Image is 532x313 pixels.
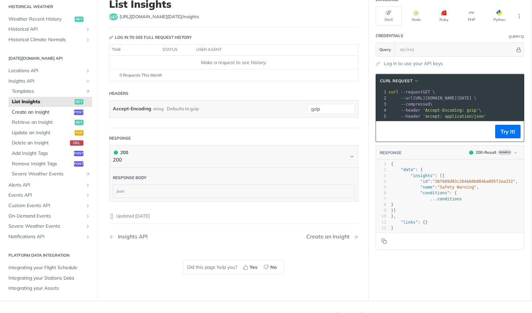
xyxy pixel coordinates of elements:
button: cURL Request [378,78,422,84]
div: Log in to see full request history [109,34,192,40]
span: --request [401,90,423,94]
svg: More ellipsis [516,13,522,19]
span: Add Insight Tags [12,150,72,157]
button: Yes [240,262,261,272]
div: 200 200200 [109,168,358,202]
span: { [391,162,394,166]
span: 200 [114,150,118,154]
i: Link [85,171,91,177]
button: Shell [376,6,402,26]
span: Historical Climate Normals [8,36,83,43]
span: "38f689d83c264eb0b084ba095f2ea332" [432,179,515,184]
span: Retrieve an Insight [12,119,73,126]
span: curl [389,90,399,94]
span: : { [391,191,457,195]
span: "insights" [410,173,435,178]
a: Previous Page: Insights API [109,233,216,240]
span: cURL Request [380,78,413,84]
div: json [113,185,354,198]
div: Headers [109,90,128,96]
span: Custom Events API [8,202,83,209]
span: Alerts API [8,182,83,189]
button: RESPONSE [379,149,402,156]
button: Hide subpages for Insights API [85,79,91,84]
div: Insights API [115,233,148,240]
span: Historical API [8,26,83,33]
button: Show subpages for Custom Events API [85,203,91,208]
button: Show subpages for Historical Climate Normals [85,37,91,42]
span: post [74,151,83,156]
div: Credentials [376,33,403,39]
a: Integrating your Assets [5,283,92,293]
span: post [74,110,83,115]
a: Weather Recent Historyget [5,14,92,24]
a: Add Insight Tagspost [8,148,92,159]
a: Remove Insight Tagspost [8,159,92,169]
nav: Pagination Controls [109,227,358,247]
p: 200 [113,156,128,164]
a: List Insightsget [8,97,92,107]
span: List Insights [12,98,73,105]
a: Alerts APIShow subpages for Alerts API [5,180,92,190]
div: 4 [376,107,387,113]
a: Log in to use your API keys [384,60,443,67]
a: Update an Insightput [8,128,92,138]
div: 4 [376,179,386,184]
div: Did this page help you? [183,260,284,274]
button: Try It! [495,125,521,138]
span: Notifications API [8,233,83,240]
span: Severe Weather Events [8,223,83,230]
a: Severe Weather EventsLink [8,169,92,179]
a: Events APIShow subpages for Events API [5,190,92,200]
a: Delete an Insightdel [8,138,92,148]
div: Make a request to see history. [112,59,355,66]
th: user agent [194,45,345,55]
span: get [109,13,118,20]
span: [URL][DOMAIN_NAME][DATE] \ [389,96,477,101]
div: 3 [376,101,387,107]
span: "links" [401,220,418,225]
span: conditions [437,197,462,201]
div: 6 [376,190,386,196]
span: }, [391,214,396,219]
h2: Platform DATA integration [5,252,92,258]
button: Show subpages for Events API [85,193,91,198]
span: } [391,202,394,207]
div: 9 [376,208,386,214]
button: 200 200200 [113,149,355,164]
span: Weather Recent History [8,16,73,23]
span: put [75,130,83,136]
span: https://api.tomorrow.io/v4/insights [120,13,199,20]
span: ... [430,197,437,201]
span: get [75,120,83,125]
div: 11 [376,220,386,225]
i: Information [521,35,524,38]
button: More Languages [514,11,524,21]
h2: Historical Weather [5,4,92,10]
span: --header [401,108,421,113]
button: PHP [459,6,485,26]
div: 2 [376,95,387,101]
span: Locations API [8,67,83,74]
span: Insights API [8,78,83,85]
span: --header [401,114,421,119]
div: QueryInformation [509,34,524,39]
a: Retrieve an Insightget [8,117,92,127]
span: 200 [469,150,473,154]
button: Node [403,6,429,26]
div: 1 [376,89,387,95]
span: "Safety Warning" [437,185,477,190]
p: Updated [DATE] [109,213,358,220]
button: Copy to clipboard [379,126,389,137]
span: post [74,161,83,167]
svg: Key [109,35,113,39]
div: string [153,104,163,114]
div: Response body [113,175,147,181]
span: : { [391,167,423,172]
div: 5 [376,113,387,119]
a: Integrating your Flight Schedule [5,263,92,273]
span: Events API [8,192,83,199]
span: : , [391,185,479,190]
div: 200 - Result [476,149,497,155]
span: Yes [250,264,257,271]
